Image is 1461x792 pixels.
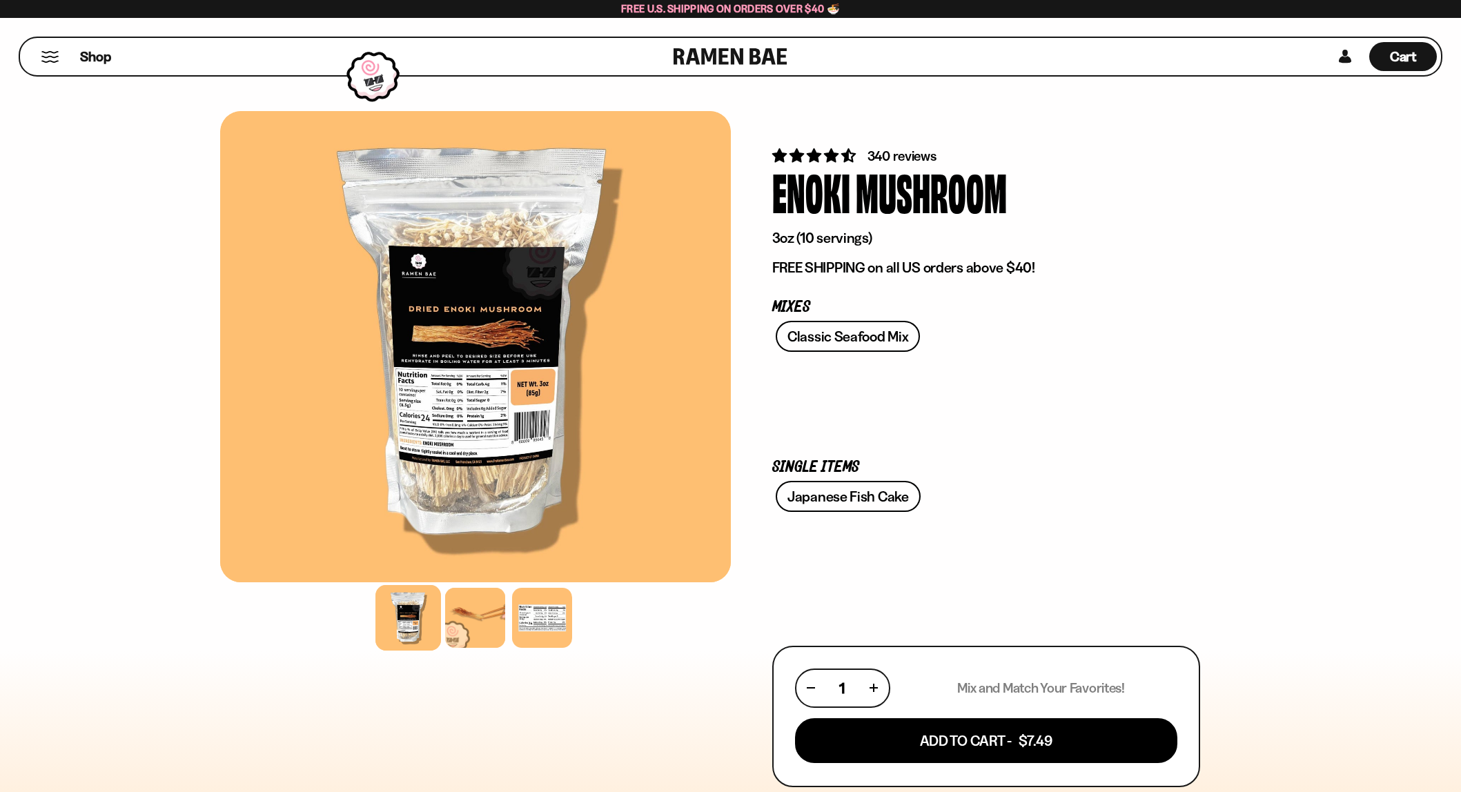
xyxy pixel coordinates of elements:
[41,51,59,63] button: Mobile Menu Trigger
[80,42,111,71] a: Shop
[1390,48,1417,65] span: Cart
[80,48,111,66] span: Shop
[772,461,1200,474] p: Single Items
[776,321,920,352] a: Classic Seafood Mix
[621,2,840,15] span: Free U.S. Shipping on Orders over $40 🍜
[772,166,850,217] div: Enoki
[1369,38,1437,75] div: Cart
[772,259,1200,277] p: FREE SHIPPING on all US orders above $40!
[856,166,1007,217] div: Mushroom
[776,481,921,512] a: Japanese Fish Cake
[772,147,859,164] span: 4.53 stars
[795,718,1177,763] button: Add To Cart - $7.49
[772,229,1200,247] p: 3oz (10 servings)
[867,148,937,164] span: 340 reviews
[957,680,1125,697] p: Mix and Match Your Favorites!
[839,680,845,697] span: 1
[772,301,1200,314] p: Mixes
